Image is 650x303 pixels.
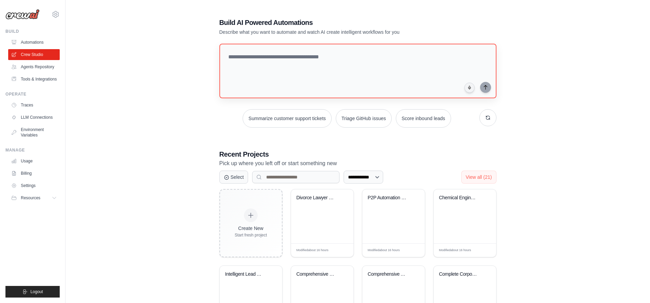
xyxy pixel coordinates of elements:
p: Pick up where you left off or start something new [219,159,496,168]
button: Logout [5,286,60,298]
div: Start fresh project [235,232,267,238]
span: Logout [30,289,43,294]
div: Comprehensive Accounting & Financial Reporting System [368,271,409,277]
a: Automations [8,37,60,48]
span: Edit [480,248,486,253]
span: Resources [21,195,40,201]
p: Describe what you want to automate and watch AI create intelligent workflows for you [219,29,449,35]
div: Operate [5,91,60,97]
a: Billing [8,168,60,179]
div: Divorce Lawyer Workflow Automation [297,195,338,201]
button: Get new suggestions [479,109,496,126]
button: Click to speak your automation idea [464,83,475,93]
span: Modified about 16 hours [368,248,400,253]
a: LLM Connections [8,112,60,123]
button: Resources [8,192,60,203]
div: Complete Corporate Budget Lifecycle - Full 5-Phase Automation [439,271,480,277]
div: Manage [5,147,60,153]
a: Agents Repository [8,61,60,72]
span: Modified about 16 hours [297,248,329,253]
div: Comprehensive Balance Sheet Analysis Suite [297,271,338,277]
div: P2P Automation Strategy & Implementation Advisor [368,195,409,201]
span: View all (21) [466,174,492,180]
a: Settings [8,180,60,191]
h1: Build AI Powered Automations [219,18,449,27]
span: Edit [337,248,343,253]
span: Modified about 16 hours [439,248,471,253]
div: Chemical Engineering Operations Automation Suite [439,195,480,201]
span: Edit [408,248,414,253]
a: Usage [8,156,60,167]
div: Intelligent Lead Analysis & Routing System [225,271,266,277]
button: Summarize customer support tickets [243,109,331,128]
h3: Recent Projects [219,149,496,159]
button: Select [219,171,248,184]
img: Logo [5,9,40,19]
div: Create New [235,225,267,232]
a: Crew Studio [8,49,60,60]
a: Environment Variables [8,124,60,141]
a: Traces [8,100,60,111]
button: Triage GitHub issues [336,109,392,128]
button: View all (21) [461,171,496,184]
a: Tools & Integrations [8,74,60,85]
button: Score inbound leads [396,109,451,128]
div: Build [5,29,60,34]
